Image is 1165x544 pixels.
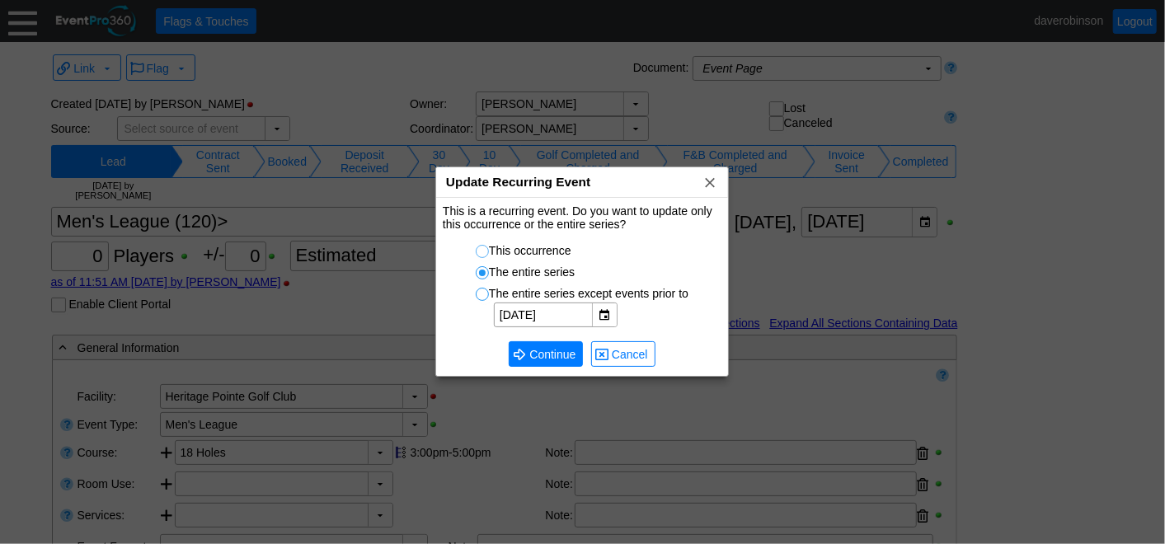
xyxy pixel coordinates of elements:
span: This is a recurring event. Do you want to update only this occurrence or the entire series? [443,204,712,231]
label: The entire series [476,265,575,279]
span: Update Recurring Event [446,175,590,189]
span: Cancel [608,346,651,363]
span: Continue [513,345,579,363]
input: The entire series except events prior to [477,288,493,305]
label: This occurrence [476,244,571,257]
span: Continue [526,346,579,363]
input: The entire series [477,267,493,284]
input: This occurrence [477,246,493,262]
span: Cancel [595,345,651,363]
label: The entire series except events prior to [476,287,688,300]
